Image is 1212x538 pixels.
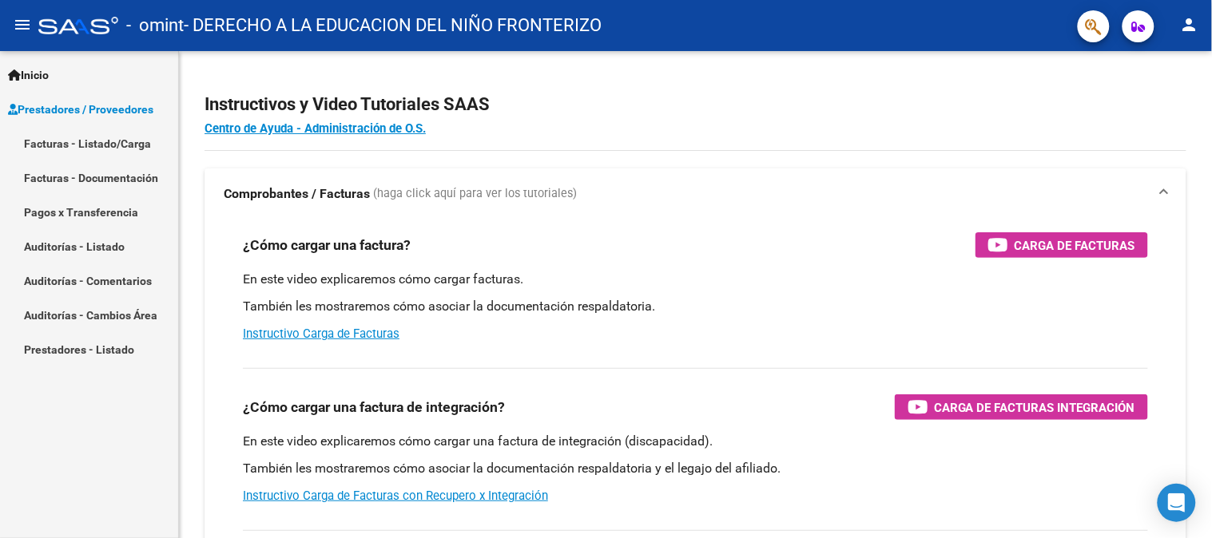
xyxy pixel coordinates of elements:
[8,66,49,84] span: Inicio
[243,396,505,418] h3: ¿Cómo cargar una factura de integración?
[126,8,184,43] span: - omint
[243,326,399,341] a: Instructivo Carga de Facturas
[373,185,577,203] span: (haga click aquí para ver los tutoriales)
[1158,484,1196,522] div: Open Intercom Messenger
[224,185,370,203] strong: Comprobantes / Facturas
[1180,15,1199,34] mat-icon: person
[895,394,1148,420] button: Carga de Facturas Integración
[243,460,1148,477] p: También les mostraremos cómo asociar la documentación respaldatoria y el legajo del afiliado.
[184,8,602,43] span: - DERECHO A LA EDUCACION DEL NIÑO FRONTERIZO
[205,89,1186,120] h2: Instructivos y Video Tutoriales SAAS
[13,15,32,34] mat-icon: menu
[1015,235,1135,255] span: Carga de Facturas
[976,232,1148,258] button: Carga de Facturas
[243,234,411,256] h3: ¿Cómo cargar una factura?
[243,489,548,503] a: Instructivo Carga de Facturas con Recupero x Integración
[243,433,1148,450] p: En este video explicaremos cómo cargar una factura de integración (discapacidad).
[243,298,1148,315] p: También les mostraremos cómo asociar la documentación respaldatoria.
[243,271,1148,288] p: En este video explicaremos cómo cargar facturas.
[934,398,1135,417] span: Carga de Facturas Integración
[8,101,153,118] span: Prestadores / Proveedores
[205,168,1186,220] mat-expansion-panel-header: Comprobantes / Facturas (haga click aquí para ver los tutoriales)
[205,121,426,136] a: Centro de Ayuda - Administración de O.S.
